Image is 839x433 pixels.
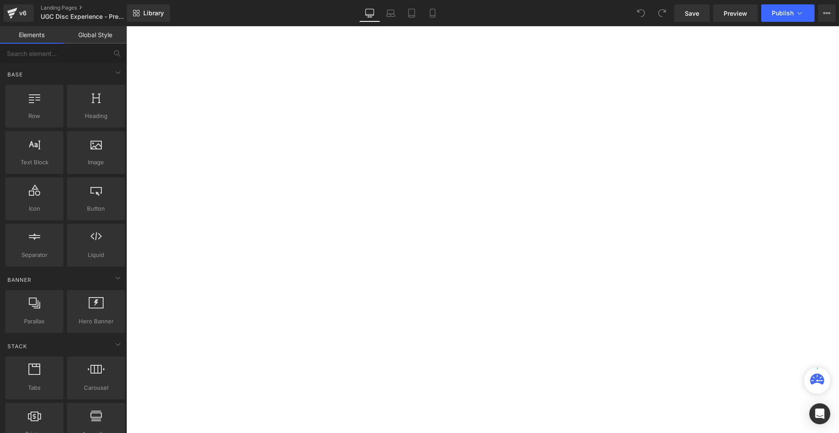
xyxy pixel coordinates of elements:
span: Base [7,70,24,79]
a: v6 [3,4,34,22]
span: Hero Banner [69,317,122,326]
a: Desktop [359,4,380,22]
a: Laptop [380,4,401,22]
span: Carousel [69,383,122,392]
span: Text Block [8,158,61,167]
button: Undo [632,4,650,22]
a: New Library [127,4,170,22]
span: Publish [772,10,794,17]
span: Icon [8,204,61,213]
span: Heading [69,111,122,121]
span: Preview [724,9,747,18]
span: Liquid [69,250,122,260]
span: UGC Disc Experience - Presales [41,13,125,20]
div: Open Intercom Messenger [809,403,830,424]
a: Global Style [63,26,127,44]
button: Publish [761,4,815,22]
span: Image [69,158,122,167]
a: Landing Pages [41,4,141,11]
span: Tabs [8,383,61,392]
span: Button [69,204,122,213]
a: Preview [713,4,758,22]
a: Tablet [401,4,422,22]
span: Row [8,111,61,121]
span: Banner [7,276,32,284]
span: Separator [8,250,61,260]
a: Mobile [422,4,443,22]
span: Library [143,9,164,17]
span: Save [685,9,699,18]
button: More [818,4,836,22]
div: v6 [17,7,28,19]
span: Stack [7,342,28,350]
button: Redo [653,4,671,22]
span: Parallax [8,317,61,326]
